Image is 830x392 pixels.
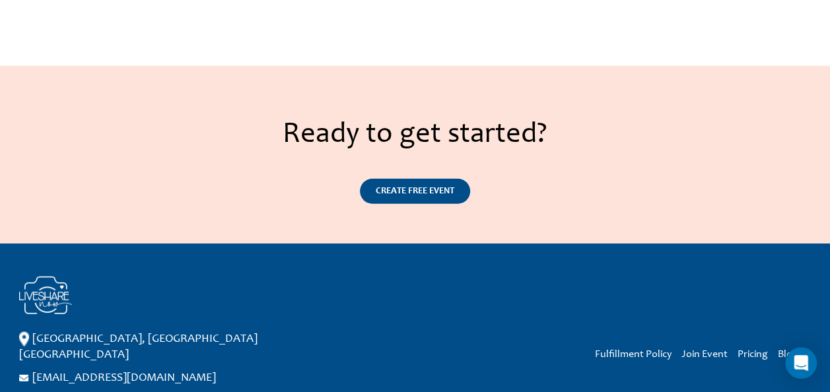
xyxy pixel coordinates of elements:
a: Blog [778,349,798,360]
a: Pricing [738,349,768,360]
img: ico_location.png [19,332,29,346]
a: Join Event [681,349,728,360]
span: Ready to get started? [283,121,547,150]
a: Fulfillment Policy [595,349,672,360]
a: [EMAIL_ADDRESS][DOMAIN_NAME] [32,372,216,384]
span: CREATE FREE EVENT [376,187,454,196]
nav: Menu [585,346,798,362]
a: CREATE FREE EVENT [360,179,470,204]
div: Open Intercom Messenger [785,347,817,379]
p: [GEOGRAPHIC_DATA], [GEOGRAPHIC_DATA] [GEOGRAPHIC_DATA] [19,331,363,363]
img: ico_email.png [19,375,29,381]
